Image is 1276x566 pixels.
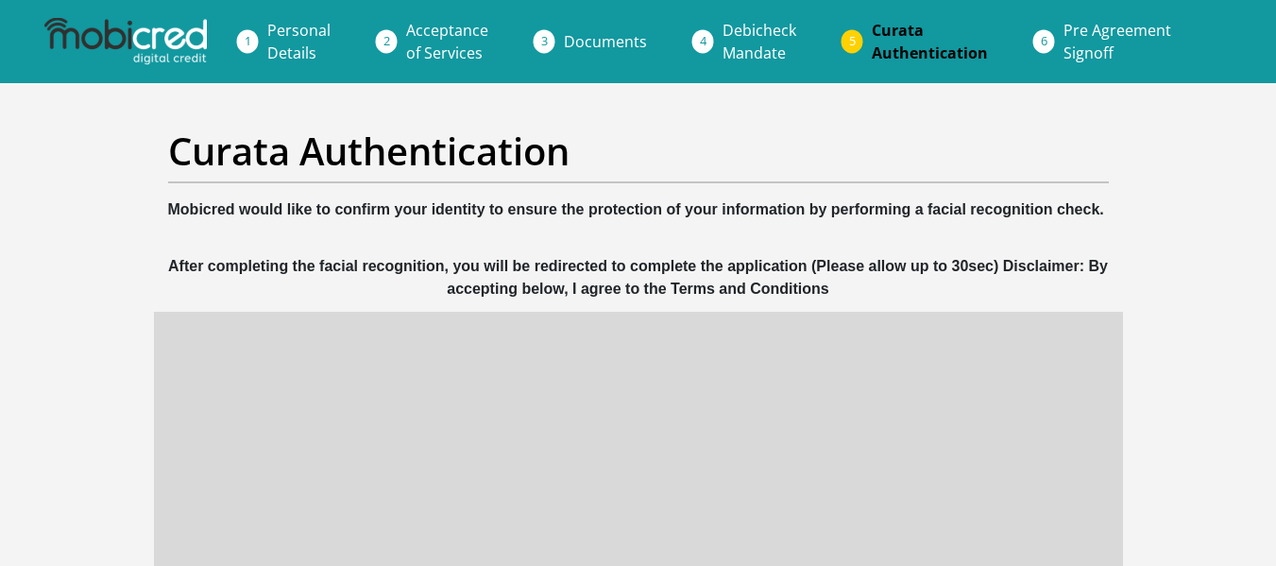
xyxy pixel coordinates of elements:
img: mobicred logo [44,18,207,65]
b: After completing the facial recognition, you will be redirected to complete the application (Plea... [168,258,1108,297]
a: Documents [549,23,662,60]
h2: Curata Authentication [168,129,1109,174]
b: Mobicred would like to confirm your identity to ensure the protection of your information by perf... [168,201,1104,217]
span: Acceptance of Services [406,20,488,63]
span: Personal Details [267,20,331,63]
a: CurataAuthentication [857,11,1003,72]
a: Acceptanceof Services [391,11,503,72]
a: PersonalDetails [252,11,346,72]
span: Pre Agreement Signoff [1063,20,1171,63]
a: DebicheckMandate [707,11,811,72]
span: Curata Authentication [872,20,988,63]
span: Debicheck Mandate [723,20,796,63]
span: Documents [564,31,647,52]
a: Pre AgreementSignoff [1048,11,1186,72]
